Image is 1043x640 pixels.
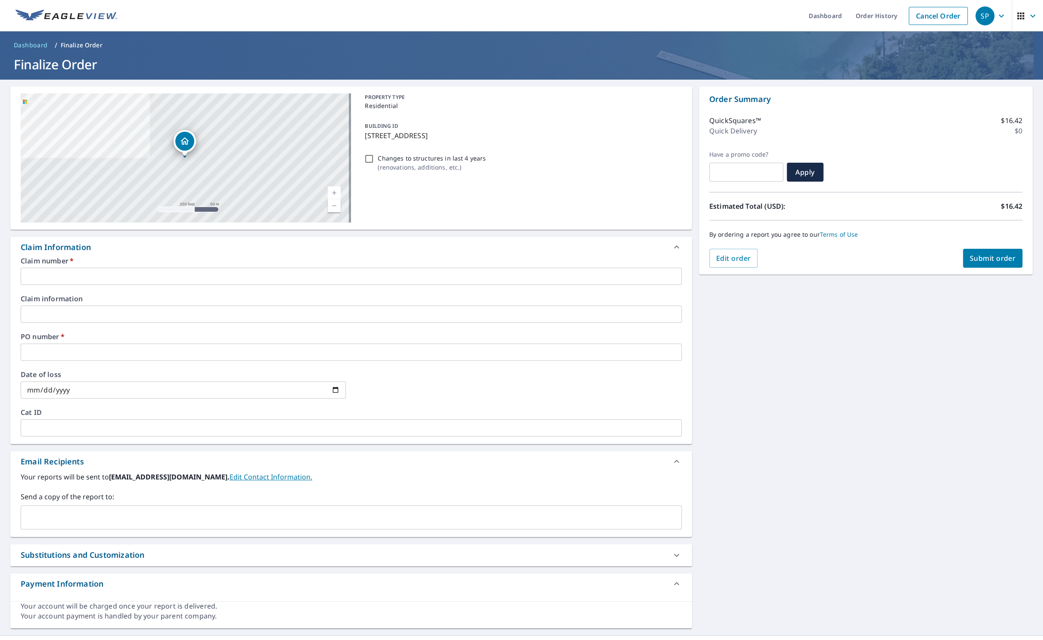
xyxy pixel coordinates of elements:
span: Edit order [716,254,751,263]
span: Apply [794,167,816,177]
label: Send a copy of the report to: [21,492,682,502]
label: Cat ID [21,409,682,416]
li: / [55,40,57,50]
div: Claim Information [21,241,91,253]
label: Have a promo code? [709,151,783,158]
p: QuickSquares™ [709,115,761,126]
div: Your account payment is handled by your parent company. [21,611,682,621]
p: BUILDING ID [365,122,398,130]
div: Claim Information [10,237,692,257]
label: Claim information [21,295,682,302]
span: Dashboard [14,41,48,49]
div: Your account will be charged once your report is delivered. [21,601,682,611]
button: Edit order [709,249,758,268]
div: Dropped pin, building 1, Residential property, 162 Handsome Ave Sayville, NY 11782 [174,130,196,157]
nav: breadcrumb [10,38,1033,52]
div: SP [975,6,994,25]
div: Payment Information [21,578,103,590]
div: Substitutions and Customization [21,549,144,561]
p: Order Summary [709,93,1022,105]
label: Your reports will be sent to [21,472,682,482]
a: Cancel Order [909,7,968,25]
p: By ordering a report you agree to our [709,231,1022,238]
a: Dashboard [10,38,51,52]
div: Email Recipients [10,451,692,472]
p: Finalize Order [61,41,102,49]
a: Current Level 17, Zoom In [328,186,341,199]
label: Claim number [21,257,682,264]
button: Submit order [963,249,1023,268]
h1: Finalize Order [10,56,1033,73]
p: [STREET_ADDRESS] [365,130,678,141]
p: Changes to structures in last 4 years [378,154,486,163]
p: Residential [365,101,678,110]
label: Date of loss [21,371,346,378]
p: PROPERTY TYPE [365,93,678,101]
p: $16.42 [1001,115,1022,126]
div: Substitutions and Customization [10,544,692,566]
p: Quick Delivery [709,126,757,136]
p: Estimated Total (USD): [709,201,866,211]
span: Submit order [970,254,1016,263]
button: Apply [787,163,823,182]
div: Payment Information [10,573,692,594]
a: Current Level 17, Zoom Out [328,199,341,212]
b: [EMAIL_ADDRESS][DOMAIN_NAME]. [109,472,230,482]
img: EV Logo [16,9,117,22]
div: Email Recipients [21,456,84,467]
label: PO number [21,333,682,340]
a: Terms of Use [820,230,858,238]
p: $16.42 [1001,201,1022,211]
p: $0 [1015,126,1022,136]
a: EditContactInfo [230,472,312,482]
p: ( renovations, additions, etc. ) [378,163,486,172]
